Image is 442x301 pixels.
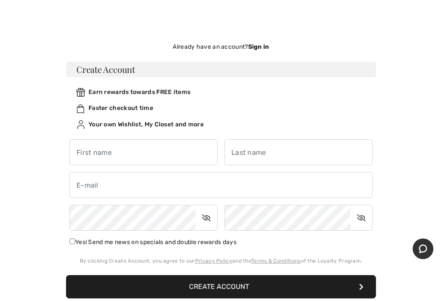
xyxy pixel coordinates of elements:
a: Terms & Conditions [251,258,300,264]
input: First name [69,139,218,165]
input: Yes! Send me news on specials and double rewards days [69,238,75,244]
iframe: Opens a widget where you can chat to one of our agents [413,238,433,260]
a: Privacy Policy [195,258,232,264]
strong: Sign in [248,43,269,50]
label: Yes! Send me news on specials and double rewards days [69,238,237,247]
div: By clicking Create Account, you agree to our and the of the Loyalty Program. [66,257,376,265]
div: Earn rewards towards FREE items [76,88,366,97]
button: Create Account [66,275,376,298]
img: rewards.svg [76,88,85,97]
img: faster.svg [76,104,85,113]
img: ownWishlist.svg [76,120,85,129]
h3: Create Account [66,62,376,77]
div: Your own Wishlist, My Closet and more [76,120,366,129]
div: Already have an account? [66,42,376,51]
input: E-mail [69,172,373,198]
div: Faster checkout time [76,103,366,113]
input: Last name [224,139,373,165]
